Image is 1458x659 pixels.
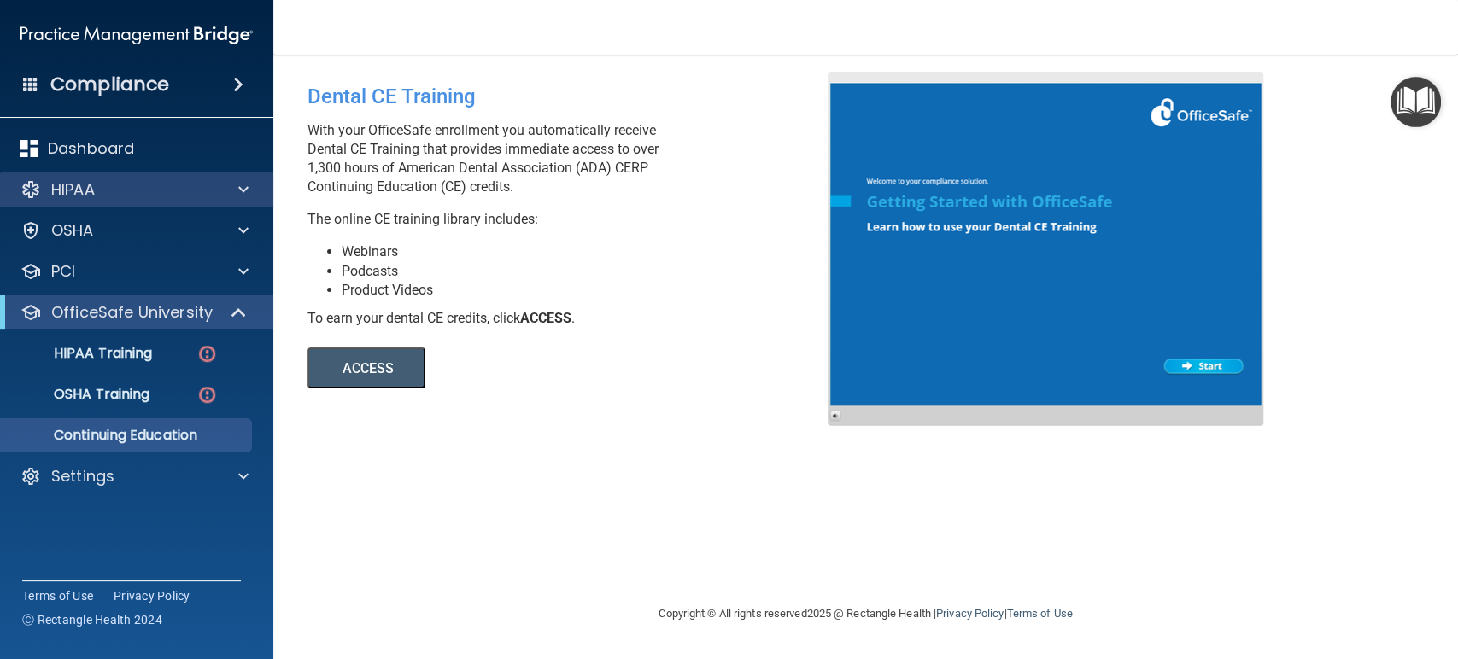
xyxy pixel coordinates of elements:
p: The online CE training library includes: [307,210,840,229]
li: Product Videos [342,281,840,300]
a: ACCESS [307,363,775,376]
a: PCI [20,261,249,282]
a: Settings [20,466,249,487]
h4: Compliance [50,73,169,96]
a: Terms of Use [1006,607,1072,620]
span: Ⓒ Rectangle Health 2024 [22,611,162,628]
img: danger-circle.6113f641.png [196,384,218,405]
a: HIPAA [20,179,249,200]
li: Podcasts [342,262,840,281]
button: Open Resource Center [1391,77,1441,127]
a: OSHA [20,220,249,241]
b: ACCESS [520,310,571,326]
button: ACCESS [307,347,425,388]
p: Dashboard [48,138,134,159]
p: PCI [51,261,75,282]
img: PMB logo [20,18,253,52]
div: Dental CE Training [307,72,840,121]
a: Terms of Use [22,587,93,604]
p: With your OfficeSafe enrollment you automatically receive Dental CE Training that provides immedi... [307,121,840,196]
p: HIPAA [51,179,95,200]
img: danger-circle.6113f641.png [196,343,218,364]
p: OSHA Training [11,386,149,403]
div: To earn your dental CE credits, click . [307,309,840,328]
p: Settings [51,466,114,487]
p: HIPAA Training [11,345,152,362]
p: OSHA [51,220,94,241]
a: Dashboard [20,138,249,159]
img: dashboard.aa5b2476.svg [20,140,38,157]
a: Privacy Policy [936,607,1004,620]
div: Copyright © All rights reserved 2025 @ Rectangle Health | | [554,586,1178,641]
p: OfficeSafe University [51,302,213,323]
li: Webinars [342,242,840,261]
p: Continuing Education [11,427,244,444]
a: Privacy Policy [114,587,190,604]
a: OfficeSafe University [20,302,248,323]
